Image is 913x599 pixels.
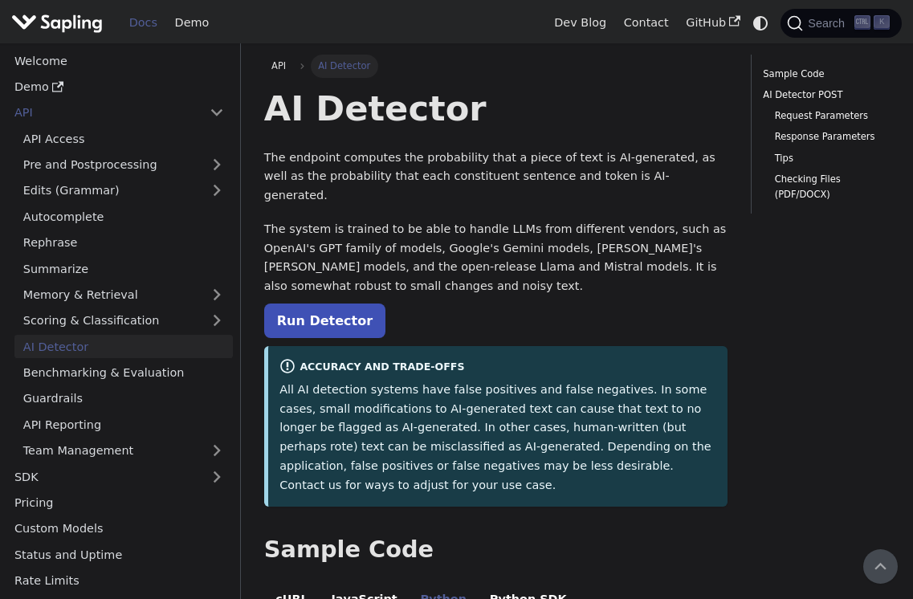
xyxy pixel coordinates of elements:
a: Demo [6,75,233,99]
a: Rephrase [14,231,233,255]
a: API Access [14,127,233,150]
button: Scroll back to top [863,549,898,584]
a: Demo [166,10,218,35]
button: Collapse sidebar category 'API' [201,101,233,124]
img: Sapling.ai [11,11,103,35]
a: Sapling.ai [11,11,108,35]
a: Pricing [6,491,233,515]
a: Welcome [6,49,233,72]
a: Custom Models [6,517,233,540]
a: Request Parameters [775,108,878,124]
a: Summarize [14,257,233,280]
a: Memory & Retrieval [14,283,233,307]
nav: Breadcrumbs [264,55,728,77]
a: Pre and Postprocessing [14,153,233,177]
button: Expand sidebar category 'SDK' [201,465,233,488]
kbd: K [874,15,890,30]
a: SDK [6,465,201,488]
a: Guardrails [14,387,233,410]
a: Docs [120,10,166,35]
a: AI Detector POST [763,88,884,103]
a: Tips [775,151,878,166]
a: Team Management [14,439,233,462]
span: API [271,60,286,71]
button: Search (Ctrl+K) [781,9,901,38]
a: GitHub [677,10,748,35]
p: The endpoint computes the probability that a piece of text is AI-generated, as well as the probab... [264,149,728,206]
a: Benchmarking & Evaluation [14,361,233,385]
a: Edits (Grammar) [14,179,233,202]
button: Switch between dark and light mode (currently system mode) [749,11,772,35]
span: AI Detector [311,55,378,77]
a: API [264,55,294,77]
a: Contact [615,10,678,35]
a: Status and Uptime [6,543,233,566]
a: Scoring & Classification [14,309,233,332]
a: API [6,101,201,124]
a: AI Detector [14,335,233,358]
h2: Sample Code [264,536,728,564]
a: Dev Blog [545,10,614,35]
div: Accuracy and Trade-offs [279,358,716,377]
h1: AI Detector [264,87,728,130]
p: All AI detection systems have false positives and false negatives. In some cases, small modificat... [279,381,716,495]
a: Rate Limits [6,569,233,593]
span: Search [803,17,854,30]
a: Checking Files (PDF/DOCX) [775,172,878,202]
a: Run Detector [264,304,385,338]
a: Sample Code [763,67,884,82]
p: The system is trained to be able to handle LLMs from different vendors, such as OpenAI's GPT fami... [264,220,728,296]
a: Response Parameters [775,129,878,145]
a: API Reporting [14,413,233,436]
a: Autocomplete [14,205,233,228]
